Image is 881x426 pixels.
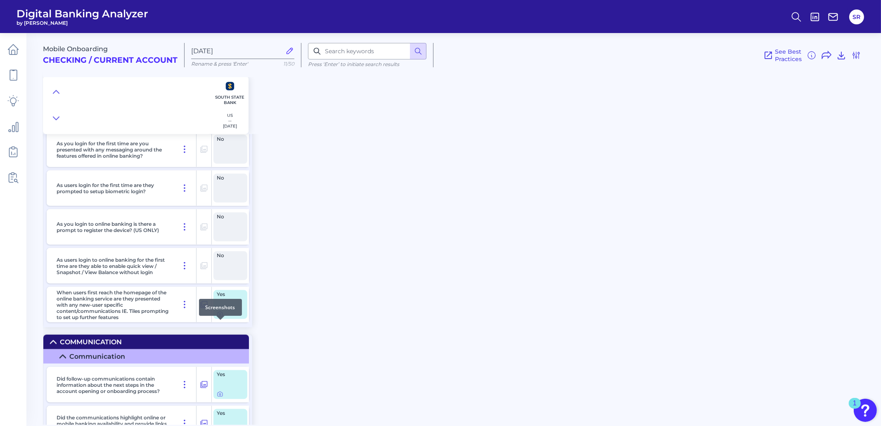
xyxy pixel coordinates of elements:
p: Did follow-up communications contain information about the next steps in the account opening or o... [57,376,170,394]
summary: Communication [43,349,249,364]
p: When users first reach the homepage of the online banking service are they presented with any new... [57,289,170,320]
div: 1 [853,403,857,414]
div: Screenshots [199,299,242,316]
p: US [223,113,237,118]
p: Press ‘Enter’ to initiate search results [308,61,426,67]
span: No [217,175,239,180]
p: As you login to online banking is there a prompt to register the device? (US ONLY) [57,221,170,233]
span: Yes [217,372,239,377]
a: See Best Practices [763,48,802,63]
button: Open Resource Center, 1 new notification [854,399,877,422]
span: Yes [217,292,239,297]
span: No [217,137,239,142]
p: As users login for the first time are they prompted to setup biometric login? [57,182,170,194]
input: Search keywords [308,43,426,59]
span: No [217,214,239,219]
span: See Best Practices [775,48,802,63]
p: As you login for the first time are you presented with any messaging around the features offered ... [57,140,170,159]
summary: Communication [43,335,249,349]
p: South State Bank [215,95,245,105]
p: Rename & press 'Enter' [191,61,294,67]
div: Communication [69,353,125,360]
p: [DATE] [223,123,237,129]
div: Communication [60,338,122,346]
span: Yes [217,411,239,416]
span: Mobile Onboarding [43,45,108,53]
h2: Checking / Current Account [43,56,178,65]
span: 11/50 [283,61,294,67]
p: -- [223,118,237,123]
span: No [217,253,239,258]
p: As users login to online banking for the first time are they able to enable quick view / Snapshot... [57,257,170,275]
button: SR [849,9,864,24]
span: by [PERSON_NAME] [17,20,148,26]
span: Digital Banking Analyzer [17,7,148,20]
